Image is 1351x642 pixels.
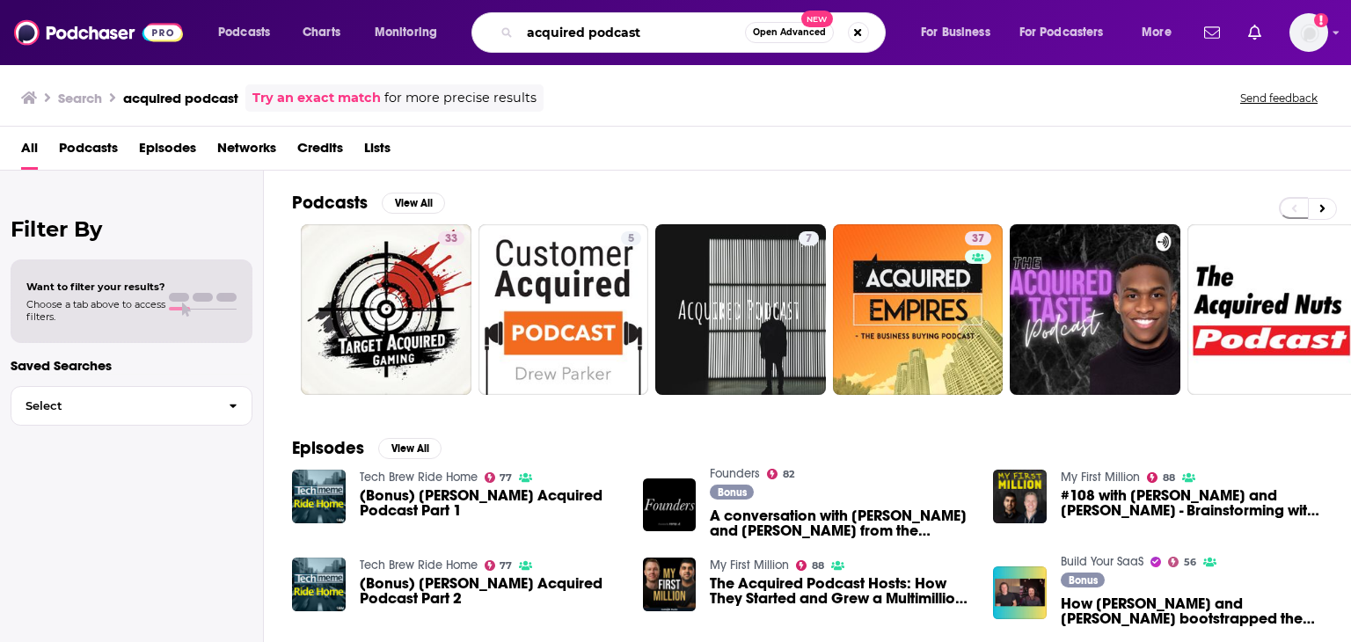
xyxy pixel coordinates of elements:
a: 77 [485,472,513,483]
span: 77 [500,474,512,482]
span: More [1142,20,1172,45]
h2: Filter By [11,216,252,242]
span: for more precise results [384,88,537,108]
a: All [21,134,38,170]
p: Saved Searches [11,357,252,374]
span: 37 [972,230,984,248]
img: Podchaser - Follow, Share and Rate Podcasts [14,16,183,49]
a: Tech Brew Ride Home [360,558,478,573]
a: 7 [799,231,819,245]
a: 5 [621,231,641,245]
a: Tech Brew Ride Home [360,470,478,485]
a: 37 [833,224,1004,395]
span: For Business [921,20,990,45]
a: Episodes [139,134,196,170]
button: View All [378,438,442,459]
button: Select [11,386,252,426]
span: #108 with [PERSON_NAME] and [PERSON_NAME] - Brainstorming with the Acquired Podcast [1061,488,1323,518]
span: Logged in as megcassidy [1289,13,1328,52]
button: View All [382,193,445,214]
span: The Acquired Podcast Hosts: How They Started and Grew a Multimillion Dollar Podcast [710,576,972,606]
a: EpisodesView All [292,437,442,459]
span: Monitoring [375,20,437,45]
h2: Podcasts [292,192,368,214]
img: (Bonus) Brian On Acquired Podcast Part 1 [292,470,346,523]
h2: Episodes [292,437,364,459]
a: #108 with Ben Gilbert and David Rosenthal - Brainstorming with the Acquired Podcast [1061,488,1323,518]
a: Lists [364,134,391,170]
button: Show profile menu [1289,13,1328,52]
button: open menu [1008,18,1129,47]
a: Show notifications dropdown [1197,18,1227,47]
span: 33 [445,230,457,248]
span: Want to filter your results? [26,281,165,293]
a: Founders [710,466,760,481]
button: open menu [206,18,293,47]
a: 37 [965,231,991,245]
a: (Bonus) Brian On Acquired Podcast Part 2 [360,576,622,606]
span: 88 [1163,474,1175,482]
span: Choose a tab above to access filters. [26,298,165,323]
img: How Ben and David bootstrapped the Acquired podcast [993,566,1047,620]
a: 5 [478,224,649,395]
div: Search podcasts, credits, & more... [488,12,902,53]
h3: acquired podcast [123,90,238,106]
a: PodcastsView All [292,192,445,214]
a: 33 [301,224,471,395]
span: 82 [783,471,794,478]
span: How [PERSON_NAME] and [PERSON_NAME] bootstrapped the Acquired podcast [1061,596,1323,626]
a: Podcasts [59,134,118,170]
img: #108 with Ben Gilbert and David Rosenthal - Brainstorming with the Acquired Podcast [993,470,1047,523]
span: 5 [628,230,634,248]
svg: Add a profile image [1314,13,1328,27]
button: open menu [362,18,460,47]
input: Search podcasts, credits, & more... [520,18,745,47]
button: open menu [1129,18,1194,47]
img: The Acquired Podcast Hosts: How They Started and Grew a Multimillion Dollar Podcast [643,558,697,611]
span: Credits [297,134,343,170]
button: Send feedback [1235,91,1323,106]
a: My First Million [710,558,789,573]
img: User Profile [1289,13,1328,52]
a: Show notifications dropdown [1241,18,1268,47]
img: A conversation with David and Ben from the Acquired podcast [643,478,697,532]
span: For Podcasters [1019,20,1104,45]
a: Networks [217,134,276,170]
span: 77 [500,562,512,570]
span: Select [11,400,215,412]
span: 7 [806,230,812,248]
span: New [801,11,833,27]
span: 88 [812,562,824,570]
a: Build Your SaaS [1061,554,1143,569]
a: (Bonus) Brian On Acquired Podcast Part 1 [360,488,622,518]
span: Open Advanced [753,28,826,37]
span: (Bonus) [PERSON_NAME] Acquired Podcast Part 1 [360,488,622,518]
a: 56 [1168,557,1196,567]
a: 82 [767,469,794,479]
a: How Ben and David bootstrapped the Acquired podcast [1061,596,1323,626]
a: 7 [655,224,826,395]
a: Try an exact match [252,88,381,108]
a: (Bonus) Brian On Acquired Podcast Part 2 [292,558,346,611]
a: 88 [796,560,824,571]
button: open menu [909,18,1012,47]
span: 56 [1184,558,1196,566]
a: A conversation with David and Ben from the Acquired podcast [710,508,972,538]
a: 77 [485,560,513,571]
button: Open AdvancedNew [745,22,834,43]
span: Bonus [718,487,747,498]
h3: Search [58,90,102,106]
a: 33 [438,231,464,245]
span: Charts [303,20,340,45]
